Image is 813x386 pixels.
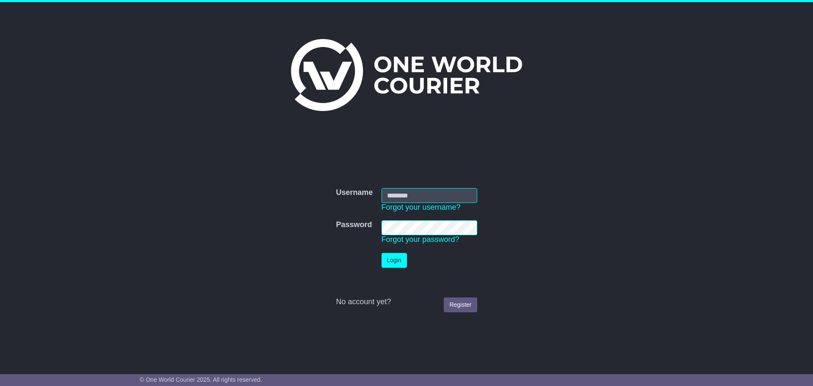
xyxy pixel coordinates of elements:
div: No account yet? [336,297,477,307]
a: Forgot your password? [382,235,459,244]
span: © One World Courier 2025. All rights reserved. [140,376,262,383]
button: Login [382,253,407,268]
a: Register [444,297,477,312]
img: One World [291,39,522,111]
label: Password [336,220,372,230]
a: Forgot your username? [382,203,461,211]
label: Username [336,188,373,197]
